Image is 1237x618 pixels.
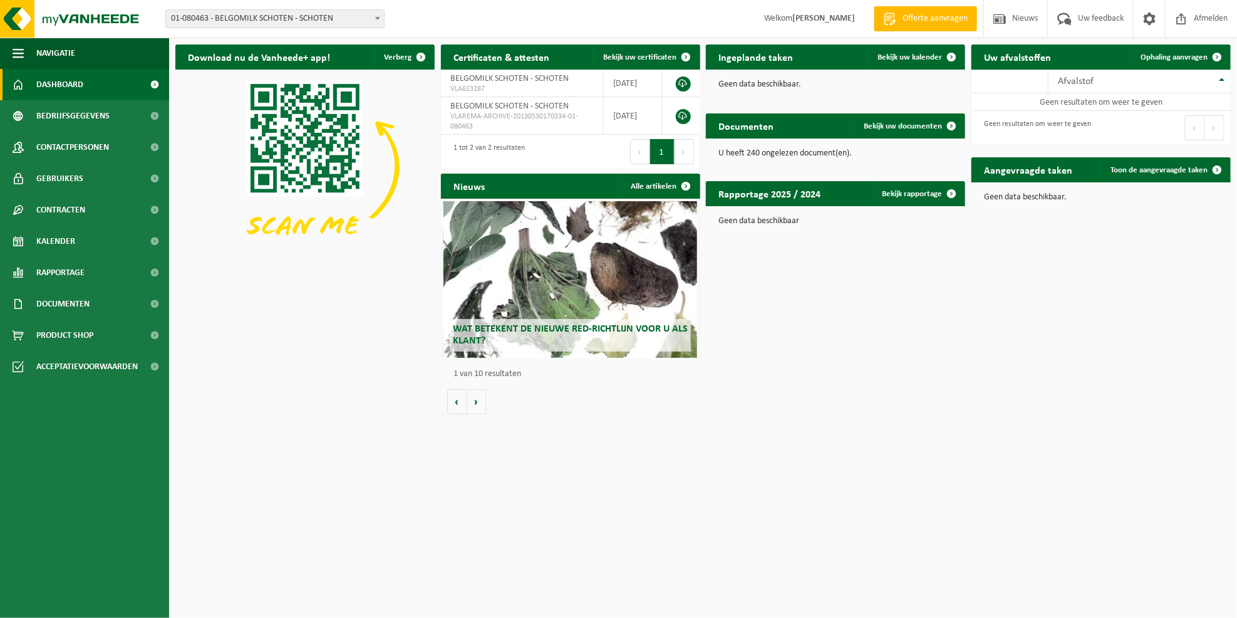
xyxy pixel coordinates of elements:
[447,138,525,165] div: 1 tot 2 van 2 resultaten
[175,45,343,69] h2: Download nu de Vanheede+ app!
[864,122,942,130] span: Bekijk uw documenten
[36,226,75,257] span: Kalender
[447,389,467,414] button: Vorige
[374,45,433,70] button: Verberg
[874,6,977,31] a: Offerte aanvragen
[36,288,90,320] span: Documenten
[443,201,697,358] a: Wat betekent de nieuwe RED-richtlijn voor u als klant?
[384,53,411,61] span: Verberg
[450,84,594,94] span: VLA613287
[706,181,833,206] h2: Rapportage 2025 / 2024
[36,351,138,382] span: Acceptatievoorwaarden
[1141,53,1208,61] span: Ophaling aanvragen
[1185,115,1205,140] button: Previous
[1110,166,1208,174] span: Toon de aangevraagde taken
[718,149,953,158] p: U heeft 240 ongelezen document(en).
[792,14,855,23] strong: [PERSON_NAME]
[467,389,487,414] button: Volgende
[984,193,1218,202] p: Geen data beschikbaar.
[718,80,953,89] p: Geen data beschikbaar.
[453,324,688,346] span: Wat betekent de nieuwe RED-richtlijn voor u als klant?
[706,113,786,138] h2: Documenten
[441,45,562,69] h2: Certificaten & attesten
[594,45,699,70] a: Bekijk uw certificaten
[604,70,663,97] td: [DATE]
[450,112,594,132] span: VLAREMA-ARCHIVE-20130530170334-01-080463
[706,45,805,69] h2: Ingeplande taken
[675,139,694,164] button: Next
[854,113,964,139] a: Bekijk uw documenten
[166,10,384,28] span: 01-080463 - BELGOMILK SCHOTEN - SCHOTEN
[1100,157,1229,182] a: Toon de aangevraagde taken
[971,45,1064,69] h2: Uw afvalstoffen
[1131,45,1229,70] a: Ophaling aanvragen
[621,174,699,199] a: Alle artikelen
[604,53,677,61] span: Bekijk uw certificaten
[978,114,1091,142] div: Geen resultaten om weer te geven
[630,139,650,164] button: Previous
[36,132,109,163] span: Contactpersonen
[867,45,964,70] a: Bekijk uw kalender
[36,69,83,100] span: Dashboard
[650,139,675,164] button: 1
[1205,115,1224,140] button: Next
[175,70,435,264] img: Download de VHEPlus App
[36,194,85,226] span: Contracten
[971,93,1231,111] td: Geen resultaten om weer te geven
[872,181,964,206] a: Bekijk rapportage
[1058,76,1094,86] span: Afvalstof
[450,102,569,111] span: BELGOMILK SCHOTEN - SCHOTEN
[877,53,942,61] span: Bekijk uw kalender
[453,370,694,379] p: 1 van 10 resultaten
[36,320,93,351] span: Product Shop
[165,9,385,28] span: 01-080463 - BELGOMILK SCHOTEN - SCHOTEN
[36,38,75,69] span: Navigatie
[36,100,110,132] span: Bedrijfsgegevens
[450,74,569,83] span: BELGOMILK SCHOTEN - SCHOTEN
[971,157,1085,182] h2: Aangevraagde taken
[899,13,971,25] span: Offerte aanvragen
[441,174,497,198] h2: Nieuws
[718,217,953,226] p: Geen data beschikbaar
[604,97,663,135] td: [DATE]
[36,257,85,288] span: Rapportage
[36,163,83,194] span: Gebruikers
